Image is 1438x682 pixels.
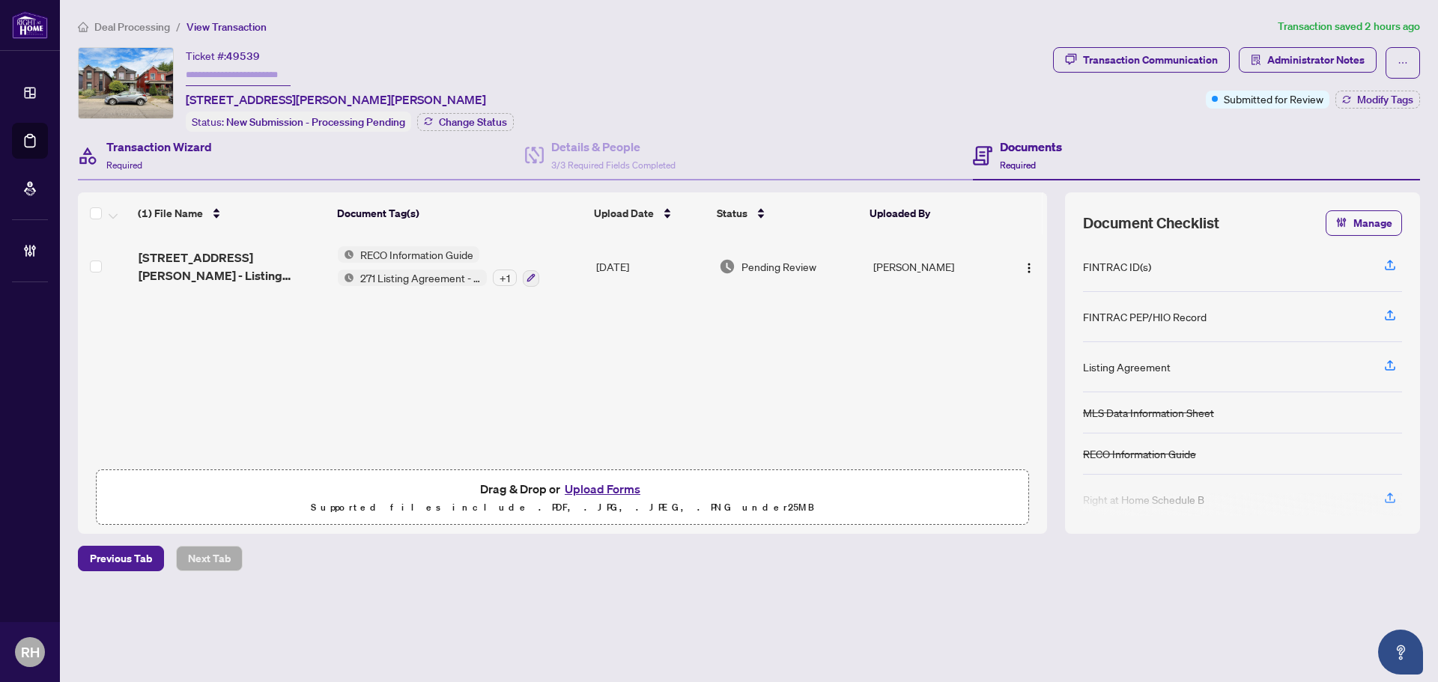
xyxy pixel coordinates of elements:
button: Logo [1017,255,1041,278]
span: Pending Review [741,258,816,275]
span: ellipsis [1398,58,1408,68]
div: Ticket #: [186,47,260,64]
div: MLS Data Information Sheet [1083,404,1214,421]
img: logo [12,11,48,39]
button: Next Tab [176,546,243,571]
span: [STREET_ADDRESS][PERSON_NAME] - Listing Agreement-.pdf [139,249,326,284]
h4: Transaction Wizard [106,138,212,156]
p: Supported files include .PDF, .JPG, .JPEG, .PNG under 25 MB [106,499,1019,517]
button: Status IconRECO Information GuideStatus Icon271 Listing Agreement - Seller Designated Representat... [338,246,539,287]
div: + 1 [493,270,517,286]
div: Listing Agreement [1083,359,1171,375]
article: Transaction saved 2 hours ago [1278,18,1420,35]
div: RECO Information Guide [1083,445,1196,462]
th: Status [711,192,864,234]
h4: Documents [1000,138,1062,156]
td: [PERSON_NAME] [867,234,1004,299]
button: Manage [1326,210,1402,236]
span: Change Status [439,117,507,127]
div: FINTRAC PEP/HIO Record [1083,308,1207,325]
img: Document Status [719,258,735,275]
span: RH [21,642,40,663]
img: Status Icon [338,270,354,286]
span: Upload Date [594,205,654,222]
th: Upload Date [588,192,711,234]
img: IMG-X12351013_1.jpg [79,48,173,118]
span: Document Checklist [1083,213,1219,234]
div: FINTRAC ID(s) [1083,258,1151,275]
button: Previous Tab [78,546,164,571]
th: Document Tag(s) [331,192,588,234]
span: solution [1251,55,1261,65]
span: Required [106,159,142,171]
img: Logo [1023,262,1035,274]
td: [DATE] [590,234,714,299]
span: View Transaction [186,20,267,34]
span: home [78,22,88,32]
span: RECO Information Guide [354,246,479,263]
th: Uploaded By [864,192,999,234]
button: Transaction Communication [1053,47,1230,73]
span: Administrator Notes [1267,48,1365,72]
span: (1) File Name [138,205,203,222]
button: Modify Tags [1335,91,1420,109]
button: Administrator Notes [1239,47,1377,73]
span: Submitted for Review [1224,91,1323,107]
span: Manage [1353,211,1392,235]
img: Status Icon [338,246,354,263]
span: Previous Tab [90,546,152,570]
h4: Details & People [551,138,676,156]
li: / [176,18,180,35]
span: Drag & Drop orUpload FormsSupported files include .PDF, .JPG, .JPEG, .PNG under25MB [97,470,1028,526]
div: Status: [186,112,411,132]
div: Transaction Communication [1083,48,1218,72]
span: Modify Tags [1357,94,1413,105]
button: Upload Forms [560,479,645,499]
span: Status [717,205,747,222]
div: Right at Home Schedule B [1083,491,1204,508]
span: Deal Processing [94,20,170,34]
span: Drag & Drop or [480,479,645,499]
span: [STREET_ADDRESS][PERSON_NAME][PERSON_NAME] [186,91,486,109]
span: Required [1000,159,1036,171]
span: 271 Listing Agreement - Seller Designated Representation Agreement Authority to Offer for Sale [354,270,487,286]
span: New Submission - Processing Pending [226,115,405,129]
button: Change Status [417,113,514,131]
button: Open asap [1378,630,1423,675]
span: 3/3 Required Fields Completed [551,159,676,171]
span: 49539 [226,49,260,63]
th: (1) File Name [132,192,330,234]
